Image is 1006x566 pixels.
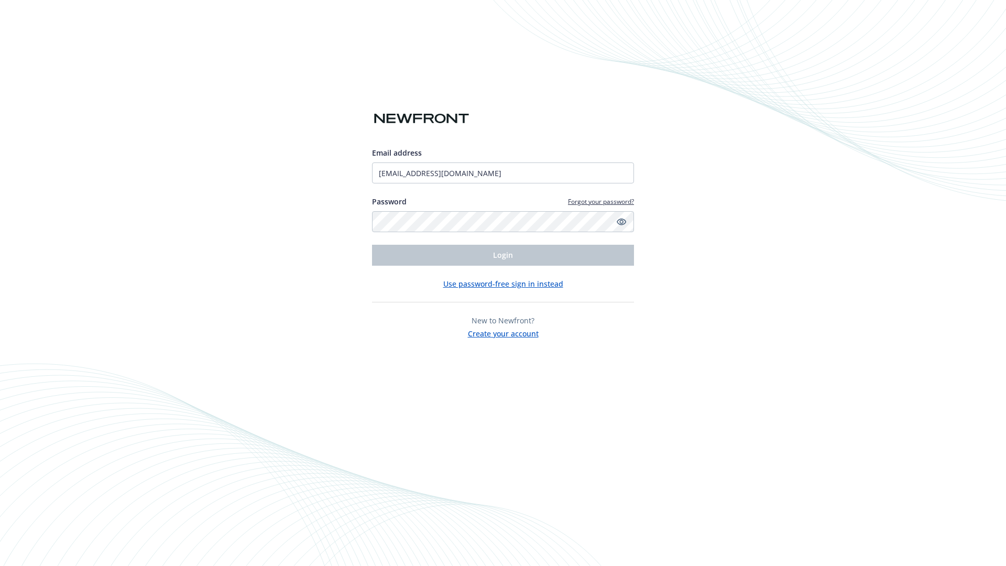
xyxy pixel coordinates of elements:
label: Password [372,196,407,207]
a: Show password [615,215,628,228]
a: Forgot your password? [568,197,634,206]
span: New to Newfront? [472,315,534,325]
input: Enter your password [372,211,634,232]
button: Login [372,245,634,266]
input: Enter your email [372,162,634,183]
span: Email address [372,148,422,158]
button: Use password-free sign in instead [443,278,563,289]
img: Newfront logo [372,110,471,128]
button: Create your account [468,326,539,339]
span: Login [493,250,513,260]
